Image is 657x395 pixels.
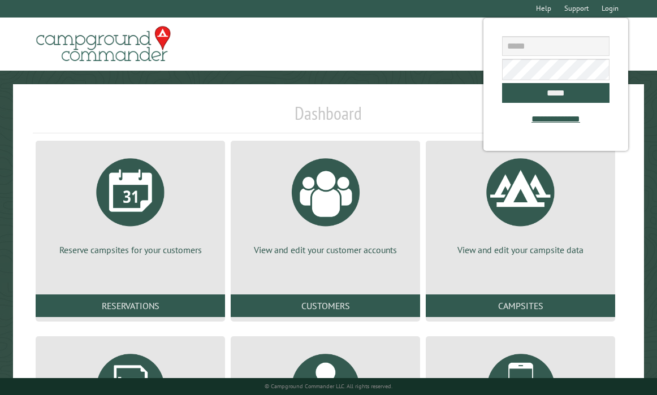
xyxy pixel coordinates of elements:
[49,150,211,256] a: Reserve campsites for your customers
[244,150,407,256] a: View and edit your customer accounts
[244,244,407,256] p: View and edit your customer accounts
[439,244,602,256] p: View and edit your campsite data
[439,150,602,256] a: View and edit your campsite data
[36,294,225,317] a: Reservations
[265,383,392,390] small: © Campground Commander LLC. All rights reserved.
[231,294,420,317] a: Customers
[33,102,624,133] h1: Dashboard
[426,294,615,317] a: Campsites
[33,22,174,66] img: Campground Commander
[49,244,211,256] p: Reserve campsites for your customers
